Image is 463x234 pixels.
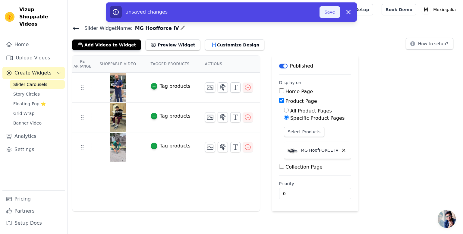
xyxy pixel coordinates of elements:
button: Save [320,6,340,18]
span: Story Circles [13,91,40,97]
img: MG HoofFORCE IV [286,144,298,156]
span: Create Widgets [14,69,52,77]
button: Change Thumbnail [205,82,215,93]
button: Tag products [151,112,191,120]
legend: Display on [279,80,301,86]
div: Tag products [160,112,191,120]
span: Grid Wrap [13,110,34,116]
a: Analytics [2,130,65,142]
button: Change Thumbnail [205,112,215,122]
div: Tag products [160,83,191,90]
a: Floating-Pop ⭐ [10,100,65,108]
label: Home Page [285,89,313,94]
a: Setup Docs [2,217,65,229]
a: How to setup? [406,42,453,48]
span: Banner Video [13,120,42,126]
button: Delete widget [339,145,349,155]
span: Floating-Pop ⭐ [13,101,46,107]
label: Collection Page [285,164,323,170]
th: Actions [198,55,260,73]
a: Open chat [438,210,456,228]
button: Preview Widget [146,40,200,50]
button: Tag products [151,83,191,90]
img: vizup-images-dfde.png [109,133,126,162]
div: Tag products [160,142,191,150]
button: Add Videos to Widget [72,40,141,50]
p: MG HoofFORCE IV [301,147,339,153]
th: Shoppable Video [92,55,143,73]
a: Banner Video [10,119,65,127]
img: vizup-images-83fb.png [109,103,126,132]
a: Pricing [2,193,65,205]
a: Story Circles [10,90,65,98]
a: Partners [2,205,65,217]
th: Tagged Products [143,55,198,73]
label: Priority [279,181,351,187]
a: Settings [2,144,65,156]
a: Home [2,39,65,51]
span: Slider Carousels [13,81,47,87]
span: MG Hoofforce IV [133,25,179,32]
a: Upload Videos [2,52,65,64]
a: Grid Wrap [10,109,65,118]
button: Tag products [151,142,191,150]
button: Create Widgets [2,67,65,79]
button: How to setup? [406,38,453,49]
button: Select Products [284,127,324,137]
label: Product Page [285,98,317,104]
a: Slider Carousels [10,80,65,89]
span: Slider Widget Name: [80,25,133,32]
th: Re Arrange [72,55,92,73]
button: Customize Design [205,40,264,50]
span: unsaved changes [125,9,168,15]
label: All Product Pages [290,108,332,114]
p: Published [290,62,313,70]
div: Edit Name [180,24,185,32]
label: Specific Product Pages [290,115,345,121]
img: vizup-images-f19a.png [109,73,126,102]
button: Change Thumbnail [205,142,215,152]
